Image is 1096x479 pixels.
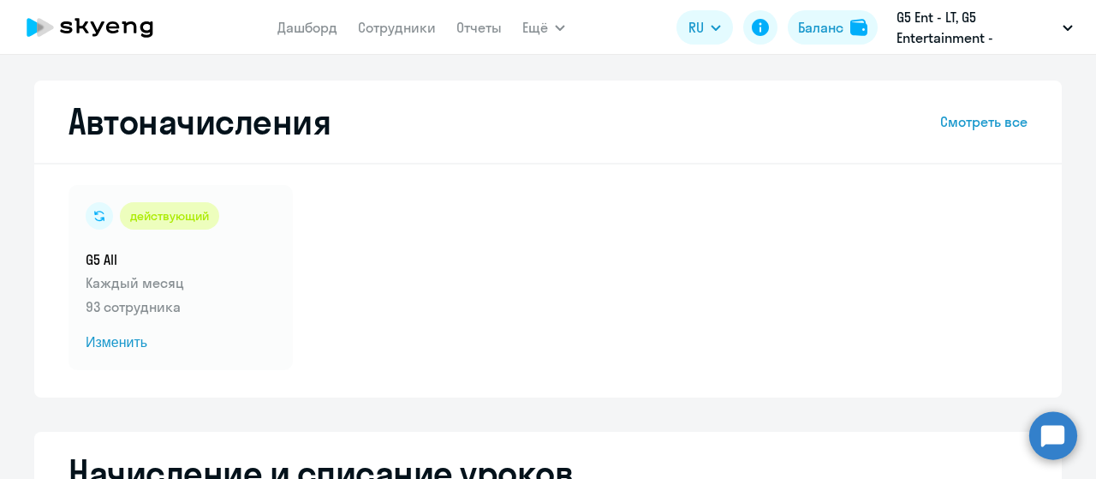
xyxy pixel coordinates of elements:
[940,111,1027,132] a: Смотреть все
[798,17,843,38] div: Баланс
[358,19,436,36] a: Сотрудники
[86,250,276,269] h5: G5 All
[688,17,704,38] span: RU
[522,17,548,38] span: Ещё
[456,19,502,36] a: Отчеты
[896,7,1056,48] p: G5 Ent - LT, G5 Entertainment - [GEOGRAPHIC_DATA] / G5 Holdings LTD
[888,7,1081,48] button: G5 Ent - LT, G5 Entertainment - [GEOGRAPHIC_DATA] / G5 Holdings LTD
[522,10,565,45] button: Ещё
[277,19,337,36] a: Дашборд
[68,101,331,142] h2: Автоначисления
[86,272,276,293] p: Каждый месяц
[676,10,733,45] button: RU
[788,10,878,45] button: Балансbalance
[120,202,219,230] div: действующий
[86,296,276,317] p: 93 сотрудника
[86,332,276,353] span: Изменить
[850,19,867,36] img: balance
